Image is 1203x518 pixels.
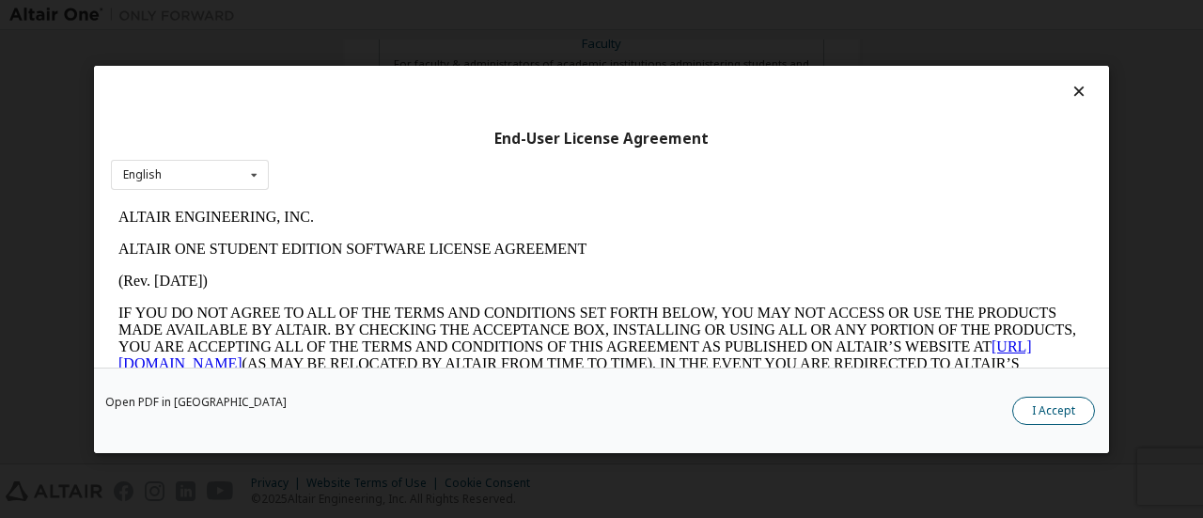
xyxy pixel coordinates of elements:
[105,396,287,407] a: Open PDF in [GEOGRAPHIC_DATA]
[8,39,974,56] p: ALTAIR ONE STUDENT EDITION SOFTWARE LICENSE AGREEMENT
[8,137,921,170] a: [URL][DOMAIN_NAME]
[111,129,1092,148] div: End-User License Agreement
[123,169,162,181] div: English
[1012,396,1095,424] button: I Accept
[8,71,974,88] p: (Rev. [DATE])
[8,8,974,24] p: ALTAIR ENGINEERING, INC.
[8,103,974,239] p: IF YOU DO NOT AGREE TO ALL OF THE TERMS AND CONDITIONS SET FORTH BELOW, YOU MAY NOT ACCESS OR USE...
